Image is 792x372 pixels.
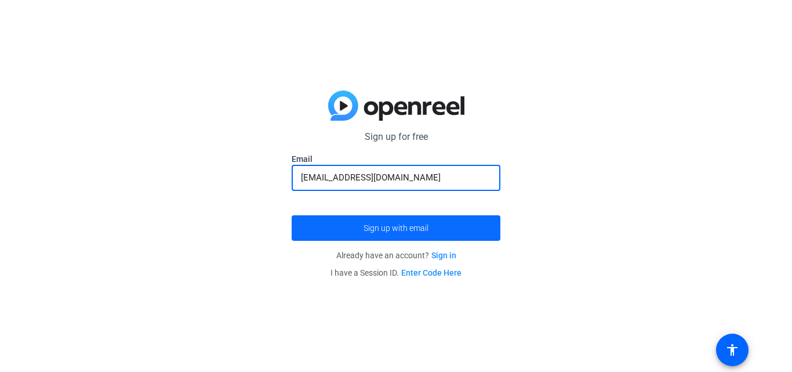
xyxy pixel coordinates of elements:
a: Sign in [431,251,456,260]
input: Enter Email Address [301,171,491,185]
label: Email [292,153,500,165]
img: blue-gradient.svg [328,91,464,121]
a: Enter Code Here [401,268,462,277]
p: Sign up for free [292,130,500,144]
mat-icon: accessibility [725,343,739,357]
span: I have a Session ID. [330,268,462,277]
button: Sign up with email [292,215,500,241]
span: Already have an account? [336,251,456,260]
